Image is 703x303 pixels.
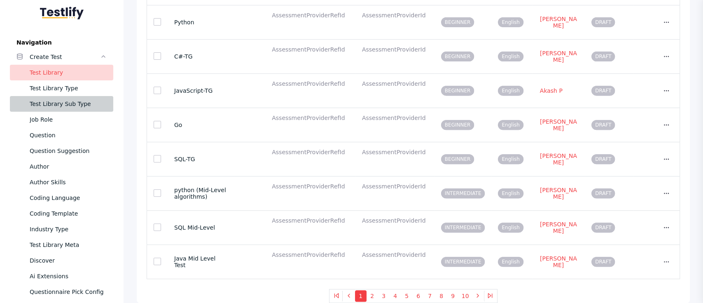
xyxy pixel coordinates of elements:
[539,221,578,235] a: [PERSON_NAME]
[10,253,113,268] a: Discover
[498,120,523,130] span: English
[272,149,349,155] label: assessmentProviderRefId
[30,287,107,297] div: Questionnaire Pick Config
[10,65,113,80] a: Test Library
[174,122,228,128] section: Go
[498,188,523,198] span: English
[413,290,424,302] button: 6
[272,46,349,53] label: assessmentProviderRefId
[362,149,428,155] label: assessmentProviderId
[10,268,113,284] a: Ai Extensions
[498,52,523,61] span: English
[272,12,349,19] label: assessmentProviderRefId
[539,87,564,94] a: Akash P
[441,86,474,96] span: BEGINNER
[441,223,485,233] span: INTERMEDIATE
[539,49,578,63] a: [PERSON_NAME]
[30,115,107,124] div: Job Role
[10,143,113,159] a: Question Suggestion
[30,99,107,109] div: Test Library Sub Type
[498,257,523,267] span: English
[390,290,401,302] button: 4
[174,187,228,200] section: python (Mid-Level algorithms)
[362,183,428,190] label: assessmentProviderId
[441,188,485,198] span: INTERMEDIATE
[539,186,578,200] a: [PERSON_NAME]
[10,80,113,96] a: Test Library Type
[441,257,485,267] span: INTERMEDIATE
[10,206,113,221] a: Coding Template
[355,290,367,302] button: 1
[498,223,523,233] span: English
[174,19,228,26] section: Python
[498,86,523,96] span: English
[10,237,113,253] a: Test Library Meta
[436,290,447,302] button: 8
[441,120,474,130] span: BEGINNER
[174,53,228,60] section: C#-TG
[30,52,100,62] div: Create Test
[362,251,428,258] label: assessmentProviderId
[591,52,615,61] span: DRAFT
[362,12,428,19] label: assessmentProviderId
[30,240,107,250] div: Test Library Meta
[40,7,84,19] img: Testlify - Backoffice
[10,96,113,112] a: Test Library Sub Type
[459,290,472,302] button: 10
[498,17,523,27] span: English
[174,87,228,94] section: JavaScript-TG
[539,118,578,132] a: [PERSON_NAME]
[30,193,107,203] div: Coding Language
[272,183,349,190] label: assessmentProviderRefId
[591,223,615,233] span: DRAFT
[539,15,578,29] a: [PERSON_NAME]
[30,130,107,140] div: Question
[591,257,615,267] span: DRAFT
[367,290,378,302] button: 2
[30,224,107,234] div: Industry Type
[30,209,107,218] div: Coding Template
[378,290,390,302] button: 3
[441,52,474,61] span: BEGINNER
[30,256,107,265] div: Discover
[10,190,113,206] a: Coding Language
[30,162,107,171] div: Author
[30,68,107,78] div: Test Library
[272,217,349,224] label: assessmentProviderRefId
[539,255,578,269] a: [PERSON_NAME]
[10,284,113,300] a: Questionnaire Pick Config
[591,154,615,164] span: DRAFT
[272,251,349,258] label: assessmentProviderRefId
[174,224,228,231] section: SQL Mid-Level
[539,152,578,166] a: [PERSON_NAME]
[401,290,413,302] button: 5
[10,39,113,46] label: Navigation
[174,156,228,162] section: SQL-TG
[30,177,107,187] div: Author Skills
[30,83,107,93] div: Test Library Type
[10,159,113,174] a: Author
[591,188,615,198] span: DRAFT
[362,115,428,121] label: assessmentProviderId
[10,174,113,190] a: Author Skills
[591,86,615,96] span: DRAFT
[174,255,228,268] section: Java Mid Level Test
[10,127,113,143] a: Question
[272,115,349,121] label: assessmentProviderRefId
[30,271,107,281] div: Ai Extensions
[591,17,615,27] span: DRAFT
[362,217,428,224] label: assessmentProviderId
[272,80,349,87] label: assessmentProviderRefId
[30,146,107,156] div: Question Suggestion
[10,112,113,127] a: Job Role
[362,80,428,87] label: assessmentProviderId
[441,17,474,27] span: BEGINNER
[424,290,436,302] button: 7
[498,154,523,164] span: English
[591,120,615,130] span: DRAFT
[10,221,113,237] a: Industry Type
[447,290,459,302] button: 9
[362,46,428,53] label: assessmentProviderId
[441,154,474,164] span: BEGINNER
